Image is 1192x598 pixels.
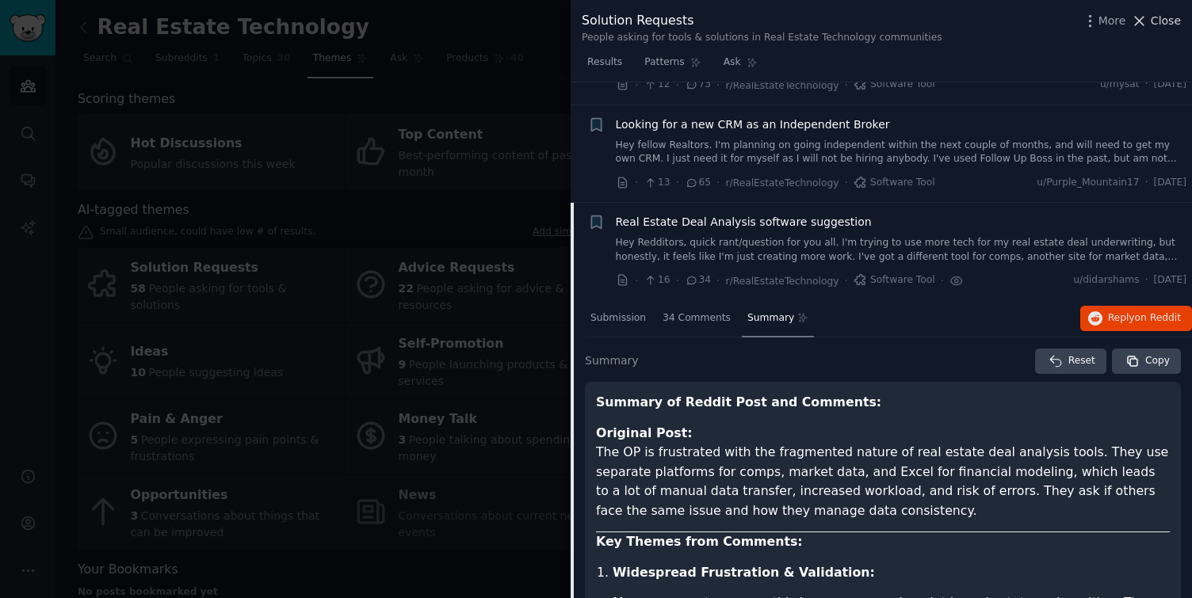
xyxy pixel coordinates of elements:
span: u/Purple_Mountain17 [1037,176,1139,190]
strong: Key Themes from Comments: [596,534,803,549]
span: Patterns [644,55,684,70]
span: [DATE] [1154,273,1186,288]
span: · [676,174,679,191]
span: · [716,174,720,191]
span: · [635,77,638,93]
span: Software Tool [854,176,935,190]
span: 34 [685,273,711,288]
span: 34 Comments [663,311,731,326]
span: More [1098,13,1126,29]
span: · [716,77,720,93]
span: · [635,272,638,289]
span: r/RealEstateTechnology [726,276,839,287]
span: Software Tool [854,273,935,288]
span: 16 [644,273,670,288]
span: · [941,272,944,289]
span: 13 [644,176,670,190]
span: Software Tool [854,78,935,92]
strong: Original Post: [596,425,693,440]
span: Summary [747,311,794,326]
span: u/didarshams [1073,273,1139,288]
span: Close [1151,13,1181,29]
span: Reset [1068,354,1095,368]
a: Real Estate Deal Analysis software suggestion [616,214,872,230]
span: · [1145,176,1148,190]
p: The OP is frustrated with the fragmented nature of real estate deal analysis tools. They use sepa... [596,424,1170,521]
a: Results [582,50,628,82]
span: [DATE] [1154,176,1186,190]
span: 73 [685,78,711,92]
a: Hey fellow Realtors. I'm planning on going independent within the next couple of months, and will... [616,139,1187,166]
span: Submission [590,311,646,326]
button: Copy [1112,349,1181,374]
span: · [1145,78,1148,92]
span: · [716,272,720,289]
span: Summary [585,352,639,369]
button: Close [1131,13,1181,29]
span: [DATE] [1154,78,1186,92]
span: Ask [724,55,741,70]
span: · [845,174,848,191]
span: · [676,77,679,93]
span: on Reddit [1135,312,1181,323]
strong: Widespread Frustration & Validation: [613,565,875,580]
div: People asking for tools & solutions in Real Estate Technology communities [582,31,942,45]
span: Reply [1108,311,1181,326]
a: Looking for a new CRM as an Independent Broker [616,116,890,133]
span: · [845,272,848,289]
span: r/RealEstateTechnology [726,80,839,91]
span: Results [587,55,622,70]
strong: Summary of Reddit Post and Comments: [596,394,881,409]
a: Hey Redditors, quick rant/question for you all. I'm trying to use more tech for my real estate de... [616,236,1187,264]
button: More [1082,13,1126,29]
button: Replyon Reddit [1080,306,1192,331]
span: r/RealEstateTechnology [726,177,839,189]
button: Reset [1035,349,1106,374]
span: 12 [644,78,670,92]
span: 65 [685,176,711,190]
span: · [676,272,679,289]
span: · [635,174,638,191]
a: Patterns [639,50,706,82]
span: u/mysat [1100,78,1140,92]
a: Ask [718,50,763,82]
div: Solution Requests [582,11,942,31]
span: · [845,77,848,93]
span: Copy [1145,354,1170,368]
span: · [1145,273,1148,288]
